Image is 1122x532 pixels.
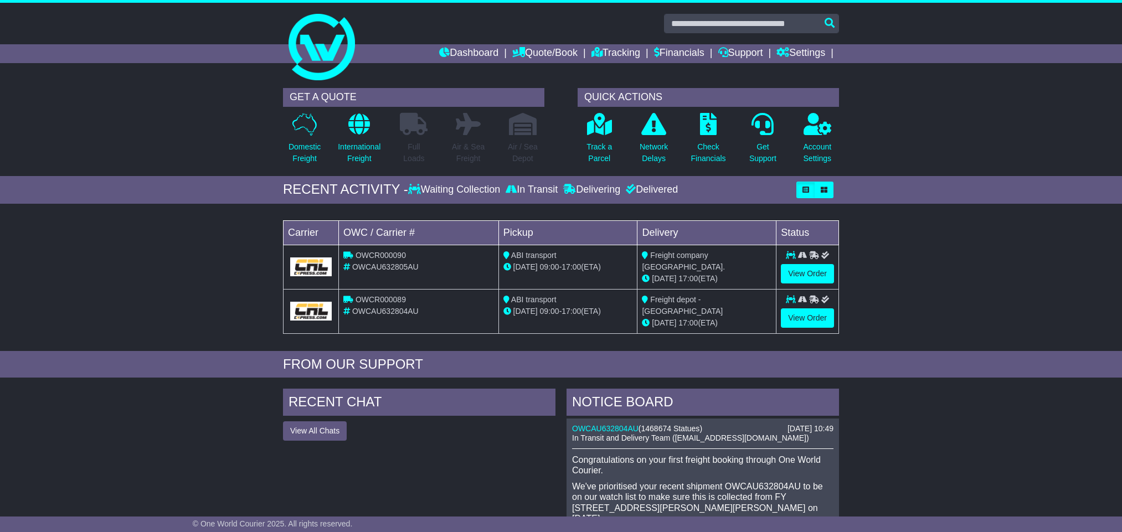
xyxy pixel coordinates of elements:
[284,220,339,245] td: Carrier
[503,261,633,273] div: - (ETA)
[439,44,498,63] a: Dashboard
[776,220,839,245] td: Status
[572,433,809,442] span: In Transit and Delivery Team ([EMAIL_ADDRESS][DOMAIN_NAME])
[512,44,578,63] a: Quote/Book
[652,318,676,327] span: [DATE]
[503,184,560,196] div: In Transit
[337,112,381,171] a: InternationalFreight
[642,273,771,285] div: (ETA)
[338,141,380,164] p: International Freight
[452,141,485,164] p: Air & Sea Freight
[652,274,676,283] span: [DATE]
[513,262,538,271] span: [DATE]
[408,184,503,196] div: Waiting Collection
[781,264,834,283] a: View Order
[637,220,776,245] td: Delivery
[289,141,321,164] p: Domestic Freight
[691,112,727,171] a: CheckFinancials
[788,424,833,433] div: [DATE] 10:49
[567,389,839,419] div: NOTICE BOARD
[749,112,777,171] a: GetSupport
[540,262,559,271] span: 09:00
[572,454,833,476] p: Congratulations on your first freight booking through One World Courier.
[283,421,347,441] button: View All Chats
[503,306,633,317] div: - (ETA)
[508,141,538,164] p: Air / Sea Depot
[290,257,332,276] img: GetCarrierServiceLogo
[511,251,557,260] span: ABI transport
[718,44,763,63] a: Support
[578,88,839,107] div: QUICK ACTIONS
[283,389,555,419] div: RECENT CHAT
[288,112,321,171] a: DomesticFreight
[591,44,640,63] a: Tracking
[804,141,832,164] p: Account Settings
[642,251,725,271] span: Freight company [GEOGRAPHIC_DATA].
[560,184,623,196] div: Delivering
[803,112,832,171] a: AccountSettings
[678,318,698,327] span: 17:00
[776,44,825,63] a: Settings
[572,424,833,433] div: ( )
[283,88,544,107] div: GET A QUOTE
[352,262,419,271] span: OWCAU632805AU
[283,357,839,373] div: FROM OUR SUPPORT
[540,307,559,316] span: 09:00
[642,295,723,316] span: Freight depot - [GEOGRAPHIC_DATA]
[781,308,834,328] a: View Order
[749,141,776,164] p: Get Support
[193,519,353,528] span: © One World Courier 2025. All rights reserved.
[498,220,637,245] td: Pickup
[642,317,771,329] div: (ETA)
[586,112,613,171] a: Track aParcel
[678,274,698,283] span: 17:00
[356,251,406,260] span: OWCR000090
[641,424,700,433] span: 1468674 Statues
[623,184,678,196] div: Delivered
[356,295,406,304] span: OWCR000089
[562,262,581,271] span: 17:00
[572,481,833,524] p: We've prioritised your recent shipment OWCAU632804AU to be on our watch list to make sure this is...
[513,307,538,316] span: [DATE]
[572,424,639,433] a: OWCAU632804AU
[691,141,726,164] p: Check Financials
[511,295,557,304] span: ABI transport
[640,141,668,164] p: Network Delays
[290,302,332,321] img: GetCarrierServiceLogo
[654,44,704,63] a: Financials
[562,307,581,316] span: 17:00
[352,307,419,316] span: OWCAU632804AU
[586,141,612,164] p: Track a Parcel
[283,182,408,198] div: RECENT ACTIVITY -
[400,141,428,164] p: Full Loads
[339,220,499,245] td: OWC / Carrier #
[639,112,668,171] a: NetworkDelays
